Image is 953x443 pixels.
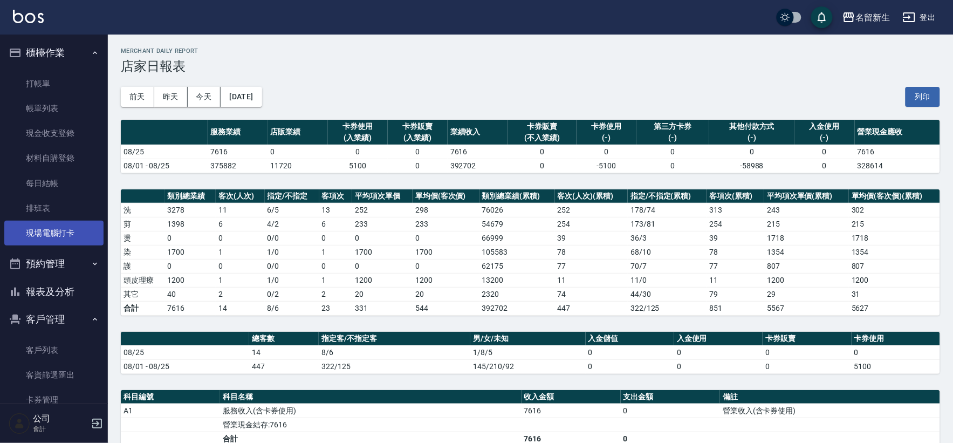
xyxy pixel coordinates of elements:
th: 平均項次單價(累積) [764,189,849,203]
td: 7616 [164,301,216,315]
table: a dense table [121,332,940,374]
td: 08/25 [121,345,249,359]
th: 客項次(累積) [707,189,764,203]
td: 70 / 7 [628,259,707,273]
td: 1354 [849,245,940,259]
th: 營業現金應收 [855,120,940,145]
button: save [811,6,833,28]
td: 0 [709,145,794,159]
th: 卡券販賣 [763,332,851,346]
th: 入金儲值 [586,332,674,346]
td: 0 [674,345,763,359]
td: 40 [164,287,216,301]
td: 5100 [852,359,940,373]
table: a dense table [121,120,940,173]
td: 3278 [164,203,216,217]
td: 08/25 [121,145,208,159]
th: 卡券使用 [852,332,940,346]
td: 0 [763,359,851,373]
td: 08/01 - 08/25 [121,359,249,373]
th: 店販業績 [268,120,327,145]
div: 其他付款方式 [712,121,792,132]
img: Logo [13,10,44,23]
td: 0 [319,259,353,273]
td: 6 [216,217,264,231]
td: 23 [319,301,353,315]
td: 0 / 0 [265,259,319,273]
td: 0 [328,145,388,159]
td: 1700 [413,245,479,259]
th: 科目編號 [121,390,220,404]
td: 252 [555,203,628,217]
td: 1 / 0 [265,245,319,259]
td: 1398 [164,217,216,231]
button: 昨天 [154,87,188,107]
th: 支出金額 [621,390,720,404]
td: 79 [707,287,764,301]
td: 54679 [479,217,555,231]
td: 1 [216,273,264,287]
td: 合計 [121,301,164,315]
td: 11 / 0 [628,273,707,287]
th: 服務業績 [208,120,268,145]
td: 313 [707,203,764,217]
th: 指定/不指定 [265,189,319,203]
td: 0 [413,231,479,245]
td: 8/6 [319,345,470,359]
td: 76026 [479,203,555,217]
td: 0 [577,145,636,159]
button: 客戶管理 [4,305,104,333]
th: 科目名稱 [220,390,521,404]
td: 0 [164,259,216,273]
td: 39 [707,231,764,245]
td: 0 [413,259,479,273]
td: 66999 [479,231,555,245]
td: 護 [121,259,164,273]
td: 68 / 10 [628,245,707,259]
td: 1200 [764,273,849,287]
td: 0 [794,159,854,173]
a: 客戶列表 [4,338,104,363]
td: 77 [555,259,628,273]
td: 0 [216,259,264,273]
td: 328614 [855,159,940,173]
td: 2320 [479,287,555,301]
th: 指定客/不指定客 [319,332,470,346]
td: 13 [319,203,353,217]
div: 入金使用 [797,121,852,132]
td: 燙 [121,231,164,245]
td: 5567 [764,301,849,315]
td: 62175 [479,259,555,273]
td: 5100 [328,159,388,173]
td: -5100 [577,159,636,173]
td: 36 / 3 [628,231,707,245]
td: 0 [268,145,327,159]
table: a dense table [121,189,940,316]
td: 剪 [121,217,164,231]
td: 服務收入(含卡券使用) [220,404,521,418]
th: 入金使用 [674,332,763,346]
td: 0 [674,359,763,373]
td: 13200 [479,273,555,287]
th: 類別總業績(累積) [479,189,555,203]
td: 0 [852,345,940,359]
button: 登出 [899,8,940,28]
button: 前天 [121,87,154,107]
th: 男/女/未知 [470,332,585,346]
a: 材料自購登錄 [4,146,104,171]
td: 0 [636,145,709,159]
td: 243 [764,203,849,217]
div: 卡券使用 [331,121,385,132]
td: A1 [121,404,220,418]
td: 1700 [164,245,216,259]
td: 其它 [121,287,164,301]
td: 544 [413,301,479,315]
td: 7616 [522,404,621,418]
td: 74 [555,287,628,301]
a: 帳單列表 [4,96,104,121]
th: 業績收入 [448,120,508,145]
h2: Merchant Daily Report [121,47,940,54]
button: 預約管理 [4,250,104,278]
a: 現金收支登錄 [4,121,104,146]
div: (-) [579,132,634,144]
